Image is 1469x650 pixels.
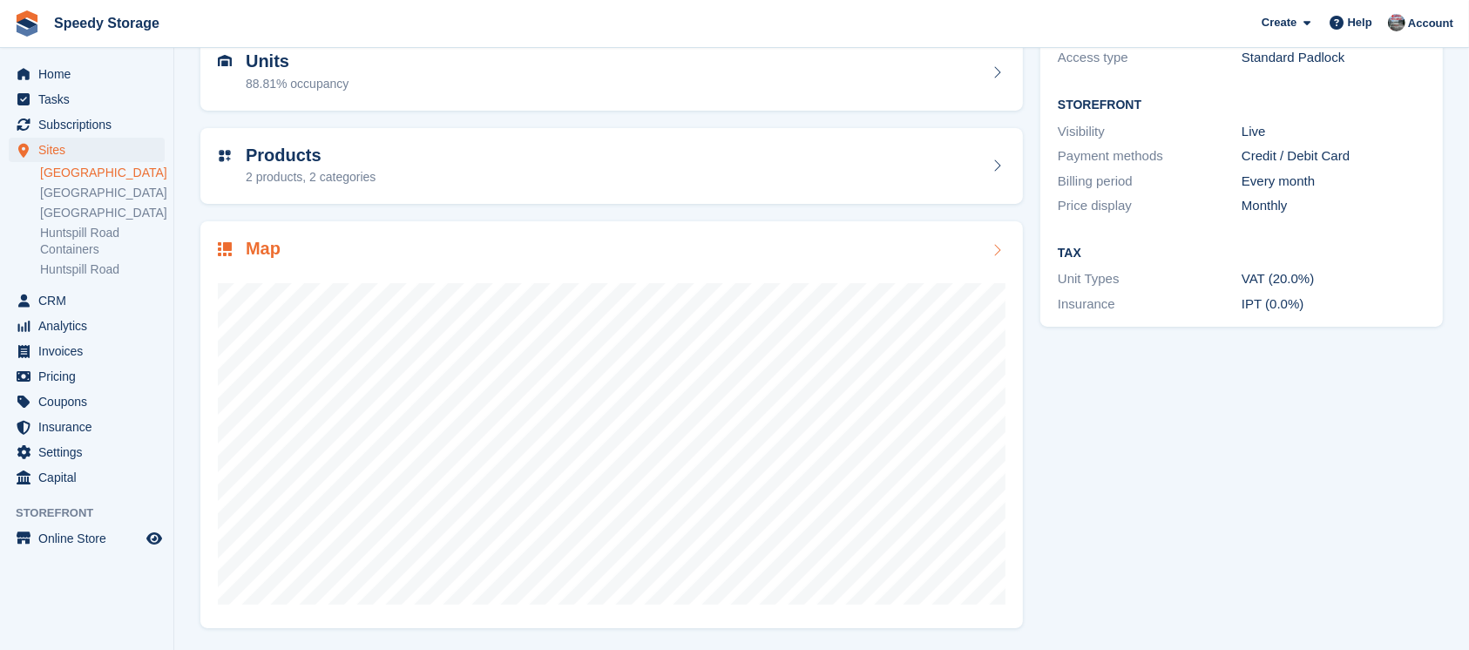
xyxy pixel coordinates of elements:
[38,339,143,363] span: Invoices
[9,314,165,338] a: menu
[40,225,165,258] a: Huntspill Road Containers
[40,261,165,278] a: Huntspill Road
[9,288,165,313] a: menu
[1242,48,1425,68] div: Standard Padlock
[200,128,1023,205] a: Products 2 products, 2 categories
[1242,122,1425,142] div: Live
[218,149,232,163] img: custom-product-icn-752c56ca05d30b4aa98f6f15887a0e09747e85b44ffffa43cff429088544963d.svg
[16,504,173,522] span: Storefront
[1058,295,1242,315] div: Insurance
[1058,269,1242,289] div: Unit Types
[38,364,143,389] span: Pricing
[38,440,143,464] span: Settings
[200,34,1023,111] a: Units 88.81% occupancy
[1262,14,1296,31] span: Create
[38,87,143,112] span: Tasks
[246,239,281,259] h2: Map
[9,389,165,414] a: menu
[1058,146,1242,166] div: Payment methods
[9,440,165,464] a: menu
[1408,15,1453,32] span: Account
[246,75,349,93] div: 88.81% occupancy
[38,389,143,414] span: Coupons
[1242,269,1425,289] div: VAT (20.0%)
[218,242,232,256] img: map-icn-33ee37083ee616e46c38cad1a60f524a97daa1e2b2c8c0bc3eb3415660979fc1.svg
[9,112,165,137] a: menu
[1242,196,1425,216] div: Monthly
[246,168,376,186] div: 2 products, 2 categories
[38,112,143,137] span: Subscriptions
[1242,146,1425,166] div: Credit / Debit Card
[38,526,143,551] span: Online Store
[1058,247,1425,261] h2: Tax
[1348,14,1372,31] span: Help
[200,221,1023,628] a: Map
[38,138,143,162] span: Sites
[38,288,143,313] span: CRM
[38,314,143,338] span: Analytics
[9,339,165,363] a: menu
[9,526,165,551] a: menu
[1058,122,1242,142] div: Visibility
[1242,295,1425,315] div: IPT (0.0%)
[246,146,376,166] h2: Products
[9,87,165,112] a: menu
[9,415,165,439] a: menu
[40,165,165,181] a: [GEOGRAPHIC_DATA]
[38,415,143,439] span: Insurance
[1058,98,1425,112] h2: Storefront
[14,10,40,37] img: stora-icon-8386f47178a22dfd0bd8f6a31ec36ba5ce8667c1dd55bd0f319d3a0aa187defe.svg
[1058,172,1242,192] div: Billing period
[1058,196,1242,216] div: Price display
[38,465,143,490] span: Capital
[1058,48,1242,68] div: Access type
[1388,14,1405,31] img: Dan Jackson
[144,528,165,549] a: Preview store
[9,364,165,389] a: menu
[9,465,165,490] a: menu
[9,138,165,162] a: menu
[9,62,165,86] a: menu
[1242,172,1425,192] div: Every month
[40,185,165,201] a: [GEOGRAPHIC_DATA]
[40,205,165,221] a: [GEOGRAPHIC_DATA]
[246,51,349,71] h2: Units
[47,9,166,37] a: Speedy Storage
[38,62,143,86] span: Home
[218,55,232,67] img: unit-icn-7be61d7bf1b0ce9d3e12c5938cc71ed9869f7b940bace4675aadf7bd6d80202e.svg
